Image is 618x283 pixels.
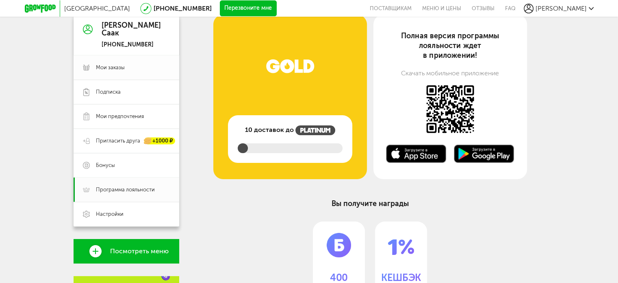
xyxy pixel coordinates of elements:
[425,84,475,134] img: Доступно в AppStore
[96,186,155,193] span: Программа лояльности
[74,129,179,153] a: Пригласить друга +1000 ₽
[110,248,169,255] span: Посмотреть меню
[245,125,294,135] span: 10 доставок до
[96,162,115,169] span: Бонусы
[401,69,499,77] span: Скачать мобильное приложение
[96,137,140,145] span: Пригласить друга
[154,4,212,12] a: [PHONE_NUMBER]
[386,31,515,60] div: Полная версия программы лояльности ждет в приложении!
[74,239,179,263] a: Посмотреть меню
[144,138,175,145] div: +1000 ₽
[295,125,335,135] img: программа лояльности GrowFood
[453,145,515,163] img: Доступно в Google Play
[220,0,277,17] button: Перезвоните мне
[96,211,124,218] span: Настройки
[536,4,587,12] span: [PERSON_NAME]
[220,199,520,208] h2: Вы получите награды
[64,4,130,12] span: [GEOGRAPHIC_DATA]
[74,178,179,202] a: Программа лояльности
[102,41,161,48] div: [PHONE_NUMBER]
[74,55,179,80] a: Мои заказы
[96,88,121,96] span: Подписка
[74,202,179,226] a: Настройки
[74,153,179,178] a: Бонусы
[213,38,367,107] img: программа лояльности GrowFood
[96,64,125,71] span: Мои заказы
[102,22,161,38] div: [PERSON_NAME] Саак
[74,80,179,104] a: Подписка
[96,113,144,120] span: Мои предпочтения
[386,145,447,163] img: Доступно в AppStore
[74,104,179,129] a: Мои предпочтения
